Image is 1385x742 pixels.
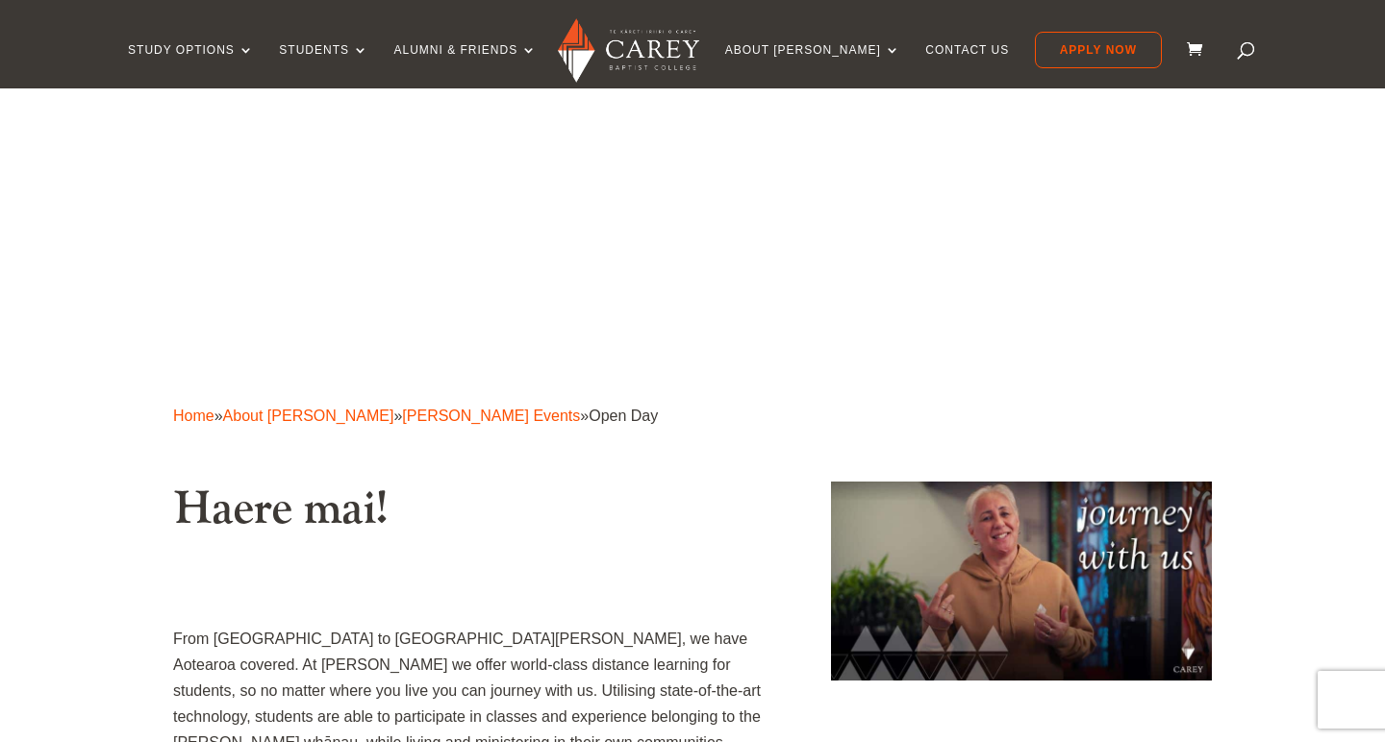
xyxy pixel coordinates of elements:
img: journey With Us at Open Day and Online Open Evening [831,482,1212,681]
a: Study Options [128,43,254,88]
a: About [PERSON_NAME] [223,408,394,424]
a: About [PERSON_NAME] [725,43,900,88]
img: Carey Baptist College [558,18,699,83]
a: Alumni & Friends [393,43,537,88]
a: Students [279,43,368,88]
a: Apply Now [1035,32,1162,68]
span: Open Day [589,408,658,424]
a: [PERSON_NAME] Events [402,408,580,424]
a: Contact Us [925,43,1009,88]
a: Home [173,408,214,424]
span: » » » [173,408,658,424]
h2: Haere mai! [173,482,773,547]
